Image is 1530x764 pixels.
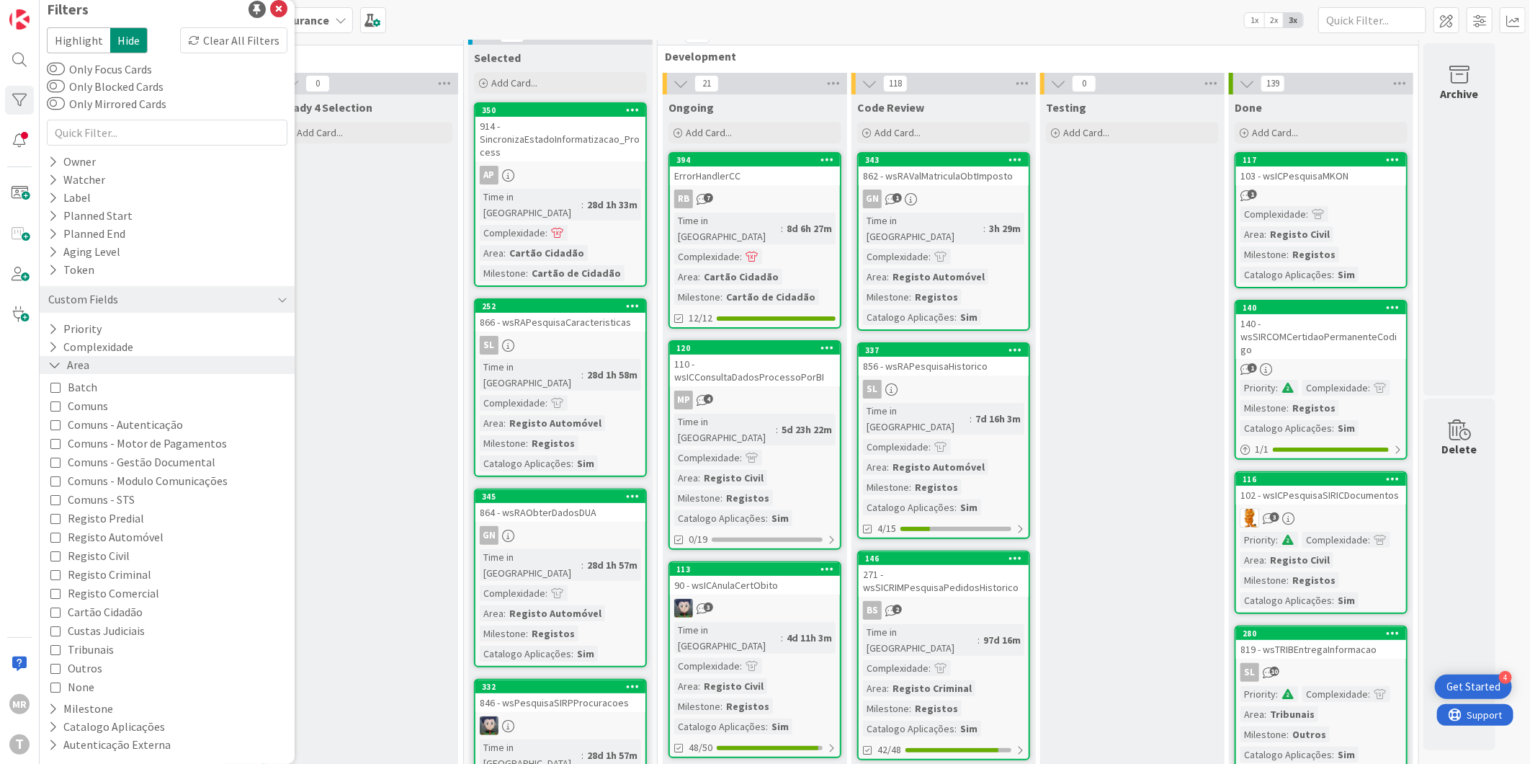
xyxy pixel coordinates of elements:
[50,584,159,603] button: Registo Comercial
[475,526,645,545] div: GN
[482,301,645,311] div: 252
[957,499,981,515] div: Sim
[1368,532,1370,548] span: :
[1302,380,1368,396] div: Complexidade
[1235,471,1408,614] a: 116102 - wsICPesquisaSIRICDocumentosRLPriority:Complexidade:Area:Registo CivilMilestone:RegistosC...
[47,356,91,374] button: Area
[859,344,1029,357] div: 337
[480,605,504,621] div: Area
[1240,380,1276,396] div: Priority
[480,359,581,391] div: Time in [GEOGRAPHIC_DATA]
[689,532,707,547] span: 0/19
[783,221,836,236] div: 8d 6h 27m
[698,269,700,285] span: :
[689,311,712,326] span: 12/12
[887,269,889,285] span: :
[50,471,228,490] button: Comuns - Modulo Comunicações
[583,197,641,213] div: 28d 1h 33m
[859,552,1029,565] div: 146
[776,422,778,437] span: :
[909,289,911,305] span: :
[674,249,740,265] div: Complexidade
[674,470,698,486] div: Area
[887,680,889,696] span: :
[68,640,114,659] span: Tribunais
[50,378,97,396] button: Batch
[1240,509,1259,528] img: RL
[480,189,581,221] div: Time in [GEOGRAPHIC_DATA]
[954,309,957,325] span: :
[506,605,605,621] div: Registo Automóvel
[700,678,767,694] div: Registo Civil
[674,391,693,409] div: MP
[1270,512,1279,522] span: 3
[911,479,962,495] div: Registos
[474,298,647,477] a: 252866 - wsRAPesquisaCaracteristicasSLTime in [GEOGRAPHIC_DATA]:28d 1h 58mComplexidade:Area:Regis...
[674,269,698,285] div: Area
[740,658,742,674] span: :
[670,342,840,386] div: 120110 - wsICConsultaDadosProcessoPorBI
[704,603,713,612] span: 3
[766,510,768,526] span: :
[929,249,931,265] span: :
[863,439,929,455] div: Complexidade
[68,621,145,640] span: Custas Judiciais
[1236,154,1406,166] div: 117
[1332,420,1334,436] span: :
[480,245,504,261] div: Area
[68,678,94,696] span: None
[50,509,144,528] button: Registo Predial
[859,154,1029,185] div: 343862 - wsRAValMatriculaObtImposto
[1334,420,1359,436] div: Sim
[670,599,840,618] div: LS
[506,245,588,261] div: Cartão Cidadão
[957,309,981,325] div: Sim
[670,154,840,185] div: 394ErrorHandlerCC
[720,289,722,305] span: :
[1236,301,1406,359] div: 140140 - wsSIRCOMCertidaoPermanenteCodigo
[50,434,227,453] button: Comuns - Motor de Pagamentos
[50,603,143,621] button: Cartão Cidadão
[674,490,720,506] div: Milestone
[704,394,713,404] span: 4
[475,680,645,693] div: 332
[863,479,909,495] div: Milestone
[670,391,840,409] div: MP
[670,342,840,355] div: 120
[545,225,547,241] span: :
[668,152,841,329] a: 394ErrorHandlerCCRBTime in [GEOGRAPHIC_DATA]:8d 6h 27mComplexidade:Area:Cartão CidadãoMilestone:C...
[581,197,583,213] span: :
[480,225,545,241] div: Complexidade
[863,213,983,244] div: Time in [GEOGRAPHIC_DATA]
[863,289,909,305] div: Milestone
[670,355,840,386] div: 110 - wsICConsultaDadosProcessoPorBI
[47,120,287,146] input: Quick Filter...
[911,289,962,305] div: Registos
[1236,314,1406,359] div: 140 - wsSIRCOMCertidaoPermanenteCodigo
[506,415,605,431] div: Registo Automóvel
[859,190,1029,208] div: GN
[475,680,645,712] div: 332846 - wsPesquisaSIRPProcuracoes
[863,190,882,208] div: GN
[480,435,526,451] div: Milestone
[50,621,145,640] button: Custas Judiciais
[1236,640,1406,659] div: 819 - wsTRIBEntregaInformacao
[778,422,836,437] div: 5d 23h 22m
[892,605,902,614] span: 2
[768,510,792,526] div: Sim
[720,490,722,506] span: :
[1240,400,1287,416] div: Milestone
[480,415,504,431] div: Area
[887,459,889,475] span: :
[863,249,929,265] div: Complexidade
[865,155,1029,165] div: 343
[1240,532,1276,548] div: Priority
[698,470,700,486] span: :
[670,154,840,166] div: 394
[857,551,1030,760] a: 146271 - wsSICRIMPesquisaPedidosHistoricoBSTime in [GEOGRAPHIC_DATA]:97d 16mComplexidade:Area:Reg...
[865,345,1029,355] div: 337
[1240,572,1287,588] div: Milestone
[68,434,227,453] span: Comuns - Motor de Pagamentos
[50,640,114,659] button: Tribunais
[1264,226,1266,242] span: :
